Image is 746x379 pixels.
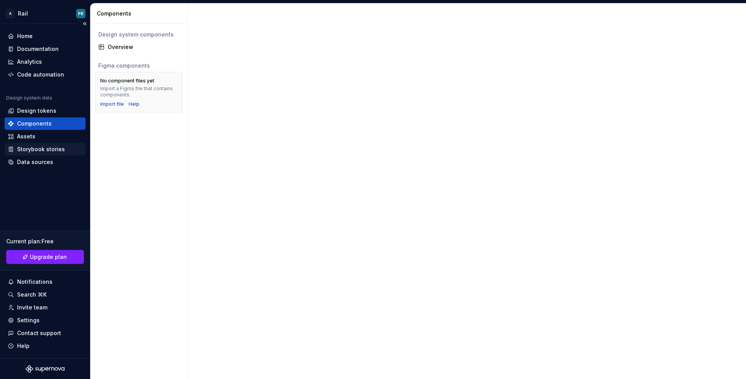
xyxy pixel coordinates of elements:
[5,288,85,301] button: Search ⌘K
[2,5,89,22] button: ARailPR
[5,105,85,117] a: Design tokens
[17,145,65,153] div: Storybook stories
[17,58,42,66] div: Analytics
[17,291,47,299] div: Search ⌘K
[26,365,64,373] svg: Supernova Logo
[5,9,15,18] div: A
[5,30,85,42] a: Home
[17,342,30,350] div: Help
[17,316,40,324] div: Settings
[5,117,85,130] a: Components
[5,340,85,352] button: Help
[5,327,85,339] button: Contact support
[129,101,139,107] a: Help
[6,95,52,101] div: Design system data
[17,304,47,311] div: Invite team
[6,250,84,264] a: Upgrade plan
[97,10,184,17] div: Components
[100,86,178,98] div: Import a Figma file that contains components.
[17,45,59,53] div: Documentation
[30,253,67,261] span: Upgrade plan
[5,301,85,314] a: Invite team
[95,41,183,53] a: Overview
[5,156,85,168] a: Data sources
[100,78,154,84] div: No component files yet
[5,68,85,81] a: Code automation
[17,158,53,166] div: Data sources
[5,130,85,143] a: Assets
[98,31,180,38] div: Design system components
[5,314,85,327] a: Settings
[100,101,124,107] button: Import file
[17,133,35,140] div: Assets
[17,32,33,40] div: Home
[5,276,85,288] button: Notifications
[17,329,61,337] div: Contact support
[78,10,84,17] div: PR
[17,107,56,115] div: Design tokens
[17,278,52,286] div: Notifications
[5,43,85,55] a: Documentation
[18,10,28,17] div: Rail
[108,43,180,51] div: Overview
[6,238,84,245] div: Current plan : Free
[17,71,64,79] div: Code automation
[79,18,90,29] button: Collapse sidebar
[17,120,52,127] div: Components
[5,56,85,68] a: Analytics
[5,143,85,155] a: Storybook stories
[98,62,180,70] div: Figma components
